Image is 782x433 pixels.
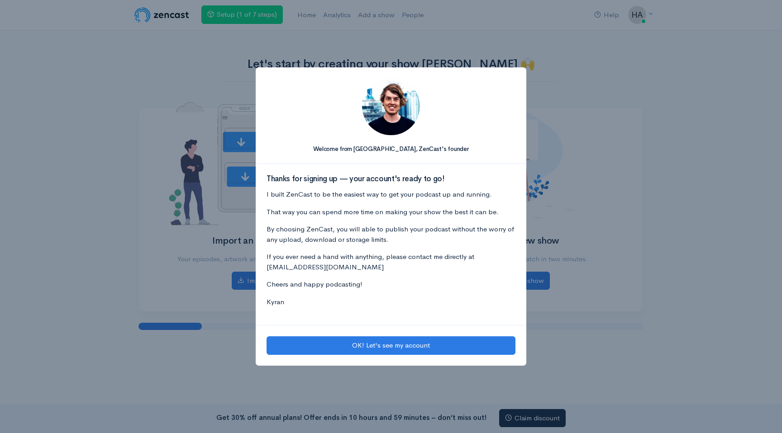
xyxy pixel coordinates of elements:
p: By choosing ZenCast, you will able to publish your podcast without the worry of any upload, downl... [267,224,515,245]
p: Kyran [267,297,515,307]
p: I built ZenCast to be the easiest way to get your podcast up and running. [267,189,515,200]
button: OK! Let's see my account [267,336,515,355]
p: Cheers and happy podcasting! [267,279,515,290]
p: That way you can spend more time on making your show the best it can be. [267,207,515,217]
h5: Welcome from [GEOGRAPHIC_DATA], ZenCast's founder [267,146,515,152]
p: If you ever need a hand with anything, please contact me directly at [EMAIL_ADDRESS][DOMAIN_NAME] [267,252,515,272]
h3: Thanks for signing up — your account's ready to go! [267,175,515,184]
